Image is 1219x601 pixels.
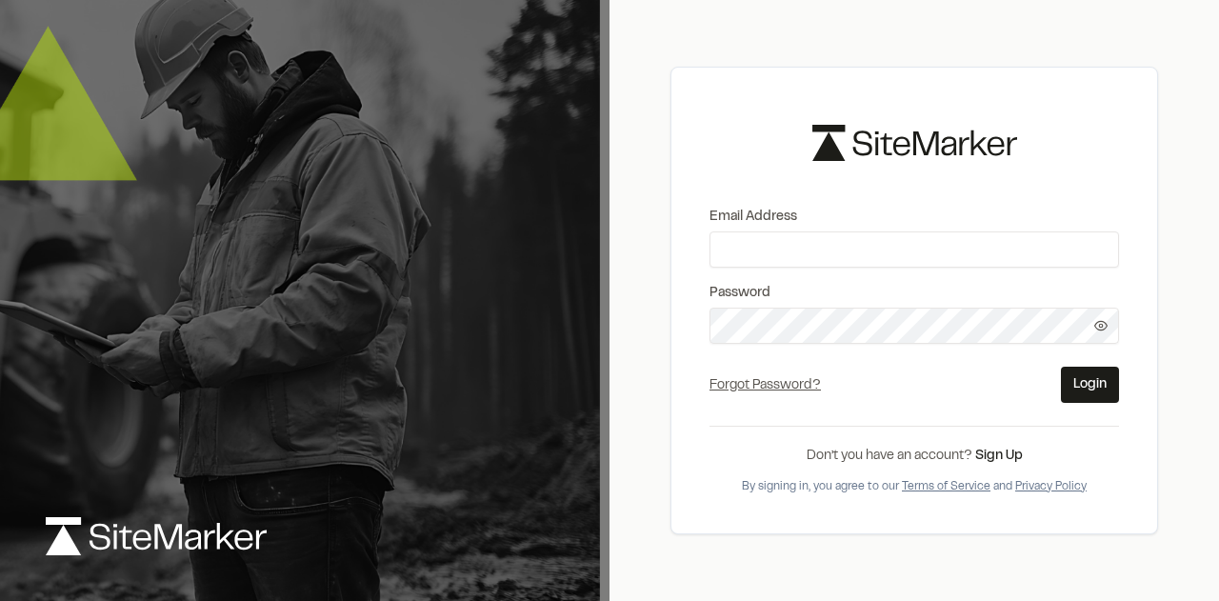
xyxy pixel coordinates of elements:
button: Terms of Service [902,478,990,495]
img: logo-white-rebrand.svg [46,517,267,555]
button: Privacy Policy [1015,478,1087,495]
label: Email Address [709,207,1119,228]
label: Password [709,283,1119,304]
div: By signing in, you agree to our and [709,478,1119,495]
div: Don’t you have an account? [709,446,1119,467]
a: Forgot Password? [709,380,821,391]
button: Login [1061,367,1119,403]
img: logo-black-rebrand.svg [812,125,1017,160]
a: Sign Up [975,451,1023,462]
